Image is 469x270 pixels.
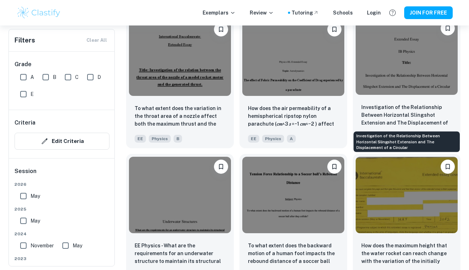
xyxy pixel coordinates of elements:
a: Schools [333,9,353,17]
p: EE Physics - What are the requirements for an underwater structure to maintain its structural int... [135,242,225,266]
button: Please log in to bookmark exemplars [441,160,455,174]
h6: Grade [15,60,109,69]
h6: Criteria [15,119,35,127]
button: Please log in to bookmark exemplars [214,160,228,174]
button: Please log in to bookmark exemplars [441,21,455,35]
p: Investigation of the Relationship Between Horizontal Slingshot Extension and The Displacement of ... [361,103,452,127]
a: Please log in to bookmark exemplarsHow does the air permeability of a hemispherical ripstop nylon... [239,17,347,148]
div: Investigation of the Relationship Between Horizontal Slingshot Extension and The Displacement of ... [354,132,460,152]
span: November [30,242,54,249]
h6: Session [15,167,109,181]
span: B [174,135,182,143]
p: Review [250,9,274,17]
span: EE [248,135,259,143]
button: Help and Feedback [386,7,399,19]
p: To what extent does the backward motion of a human foot impacts the rebound distance of a soccer ... [248,242,339,266]
p: To what extent does the variation in the throat area of a nozzle affect both the maximum thrust a... [135,104,225,128]
a: Please log in to bookmark exemplarsInvestigation of the Relationship Between Horizontal Slingshot... [353,17,460,148]
img: Physics EE example thumbnail: EE Physics - What are the requirements f [129,157,231,233]
span: EE [135,135,146,143]
h6: Filters [15,35,35,45]
span: May [73,242,82,249]
span: 2024 [15,231,109,237]
span: May [30,217,40,225]
img: Clastify logo [16,6,61,20]
span: A [30,73,34,81]
span: E [30,90,34,98]
img: Physics EE example thumbnail: Investigation of the Relationship Betwee [356,18,458,95]
span: 2023 [15,255,109,262]
span: 2026 [15,181,109,188]
span: B [53,73,56,81]
span: Physics [149,135,171,143]
a: Login [367,9,381,17]
img: Physics EE example thumbnail: To what extent does the backward motion [242,157,344,233]
a: Please log in to bookmark exemplarsTo what extent does the variation in the throat area of a nozz... [126,17,234,148]
span: Physics [262,135,284,143]
button: Please log in to bookmark exemplars [327,160,341,174]
img: Physics EE example thumbnail: How does the maximum height that the wat [356,157,458,233]
p: How does the air permeability of a hemispherical ripstop nylon parachute (𝑐𝑚^3 𝑠 ^−1 𝑐𝑚^−2 ) affe... [248,104,339,128]
span: 2025 [15,206,109,212]
button: Please log in to bookmark exemplars [327,22,341,36]
img: Physics EE example thumbnail: How does the air permeability of a hemis [242,19,344,96]
p: Exemplars [203,9,236,17]
button: Please log in to bookmark exemplars [214,22,228,36]
p: How does the maximum height that the water rocket can reach change with the variation of the init... [361,242,452,266]
span: D [97,73,101,81]
span: A [287,135,296,143]
button: Edit Criteria [15,133,109,150]
span: C [75,73,79,81]
button: JOIN FOR FREE [404,6,453,19]
img: Physics EE example thumbnail: To what extent does the variation in the [129,19,231,96]
a: Tutoring [292,9,319,17]
span: May [30,192,40,200]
